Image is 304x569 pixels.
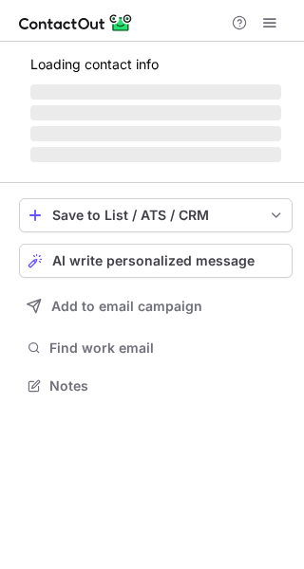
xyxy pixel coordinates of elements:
button: AI write personalized message [19,244,293,278]
span: ‌ [30,126,281,141]
span: Add to email campaign [51,299,202,314]
span: ‌ [30,84,281,100]
img: ContactOut v5.3.10 [19,11,133,34]
button: Notes [19,373,293,399]
div: Save to List / ATS / CRM [52,208,259,223]
button: save-profile-one-click [19,198,293,232]
p: Loading contact info [30,57,281,72]
button: Add to email campaign [19,289,293,323]
span: AI write personalized message [52,253,255,268]
span: ‌ [30,105,281,120]
span: Find work email [49,340,285,357]
span: Notes [49,377,285,395]
button: Find work email [19,335,293,361]
span: ‌ [30,147,281,162]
